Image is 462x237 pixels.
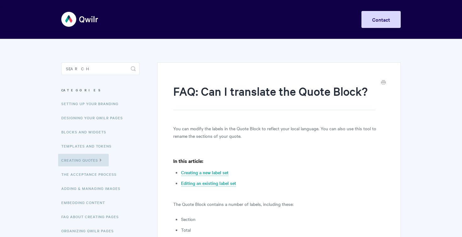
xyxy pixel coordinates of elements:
[61,84,140,96] h3: Categories
[61,168,121,180] a: The Acceptance Process
[173,157,203,164] strong: In this article:
[173,200,385,208] p: The Quote Block contains a number of labels, including these:
[173,83,375,110] h1: FAQ: Can I translate the Quote Block?
[61,8,99,31] img: Qwilr Help Center
[61,196,110,209] a: Embedding Content
[173,125,385,140] p: You can modify the labels in the Quote Block to reflect your local language. You can also use thi...
[61,62,140,75] input: Search
[58,154,109,166] a: Creating Quotes
[61,126,111,138] a: Blocks and Widgets
[361,11,401,28] a: Contact
[61,97,123,110] a: Setting up your Branding
[381,79,386,86] a: Print this Article
[61,182,125,195] a: Adding & Managing Images
[181,169,228,176] a: Creating a new label set
[61,224,118,237] a: Organizing Qwilr Pages
[181,180,236,187] a: Editing an existing label set
[61,140,116,152] a: Templates and Tokens
[61,111,128,124] a: Designing Your Qwilr Pages
[61,210,124,223] a: FAQ About Creating Pages
[181,215,385,223] li: Section
[181,226,385,234] li: Total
